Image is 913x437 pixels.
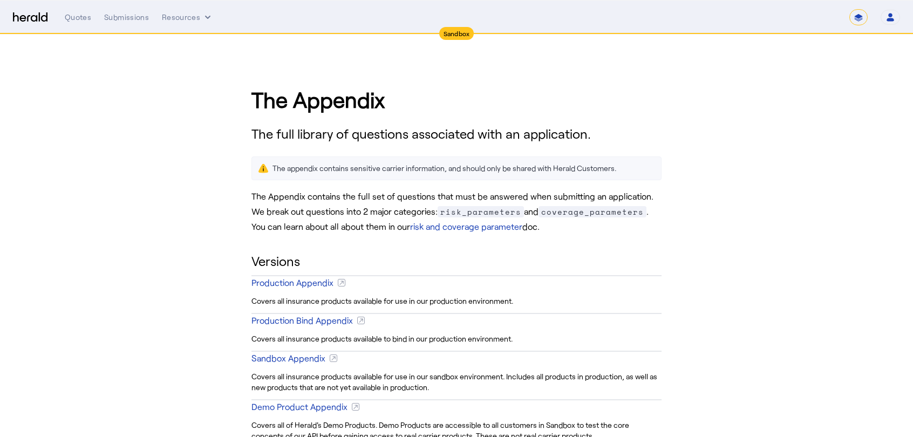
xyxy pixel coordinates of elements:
[438,206,524,217] span: risk_parameters
[410,221,522,231] a: risk and coverage parameter
[251,395,662,418] a: Demo Product Appendix
[104,12,149,23] div: Submissions
[65,12,91,23] div: Quotes
[251,309,662,331] a: Production Bind Appendix
[251,314,353,327] div: Production Bind Appendix
[251,331,662,346] div: Covers all insurance products available to bind in our production environment.
[439,27,474,40] div: Sandbox
[13,12,47,23] img: Herald Logo
[251,276,333,289] div: Production Appendix
[251,369,662,395] div: Covers all insurance products available for use in our sandbox environment. Includes all products...
[272,163,616,174] div: The appendix contains sensitive carrier information, and should only be shared with Herald Custom...
[251,346,662,369] a: Sandbox Appendix
[251,352,325,365] div: Sandbox Appendix
[251,271,662,293] a: Production Appendix
[162,12,213,23] button: Resources dropdown menu
[251,189,662,234] p: The Appendix contains the full set of questions that must be answered when submitting an applicat...
[251,293,662,309] div: Covers all insurance products available for use in our production environment.
[251,251,662,271] h2: Versions
[251,124,662,144] h3: The full library of questions associated with an application.
[251,83,662,115] h1: The Appendix
[539,206,646,217] span: coverage_parameters
[251,400,348,413] div: Demo Product Appendix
